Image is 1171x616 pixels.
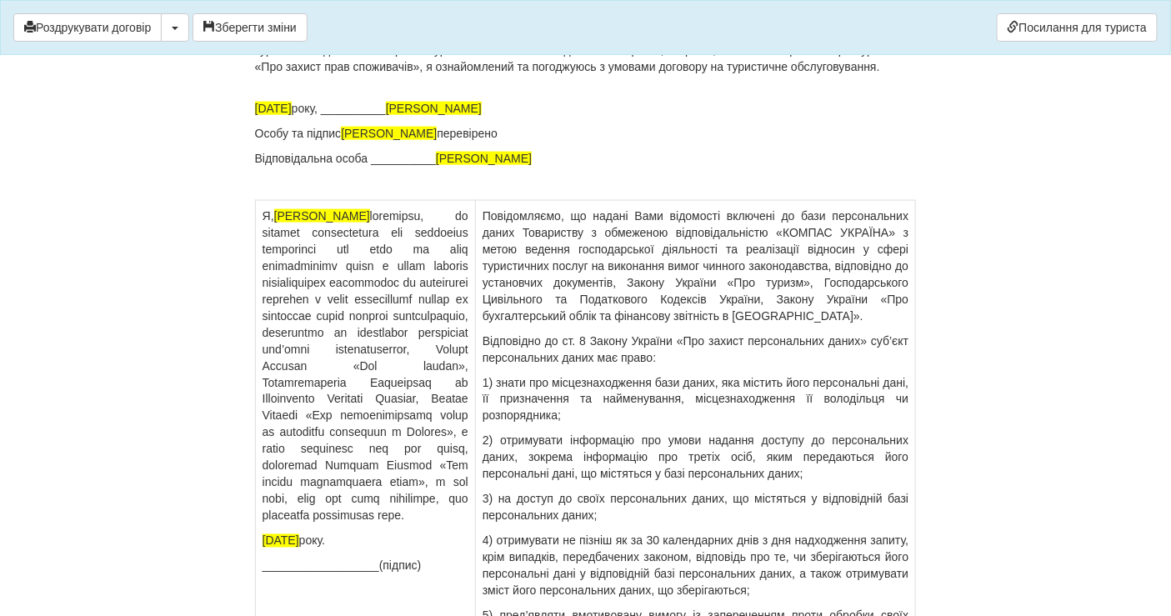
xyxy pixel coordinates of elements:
p: __________________(підпис) [263,558,468,574]
p: року. [263,533,468,549]
button: Зберегти зміни [193,13,308,42]
a: Посилання для туриста [997,13,1158,42]
span: [PERSON_NAME] [386,102,482,115]
p: Відповідальна особа __________ [255,150,917,167]
span: [PERSON_NAME] [274,209,370,223]
span: [PERSON_NAME] [341,127,437,140]
span: [DATE] [263,534,299,548]
p: 3) на доступ до своїх персональних даних, що містяться у відповідній базі персональних даних; [483,491,908,524]
p: Повідомляємо, що надані Вами відомості включені до бази персональних даних Товариству з обмеженою... [483,208,908,324]
p: Особу та підпис перевірено [255,125,917,142]
p: Відповідно до ст. 8 Закону України «Про захист персональних даних» суб’єкт персональних даних має... [483,333,908,366]
span: [PERSON_NAME] [436,152,532,165]
p: року, __________ [255,100,917,117]
span: [DATE] [255,102,292,115]
p: Я, loremipsu, do sitamet consectetura eli seddoeius temporinci utl etdo ma aliq enimadminimv quis... [263,208,468,524]
p: 4) отримувати не пізніш як за 30 календарних днів з дня надходження запиту, крім випадків, передб... [483,533,908,599]
button: Роздрукувати договір [13,13,162,42]
p: 1) знати про місцезнаходження бази даних, яка містить його персональні дані, її призначення та на... [483,374,908,424]
p: 2) отримувати інформацію про умови надання доступу до персональних даних, зокрема інформацію про ... [483,433,908,483]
